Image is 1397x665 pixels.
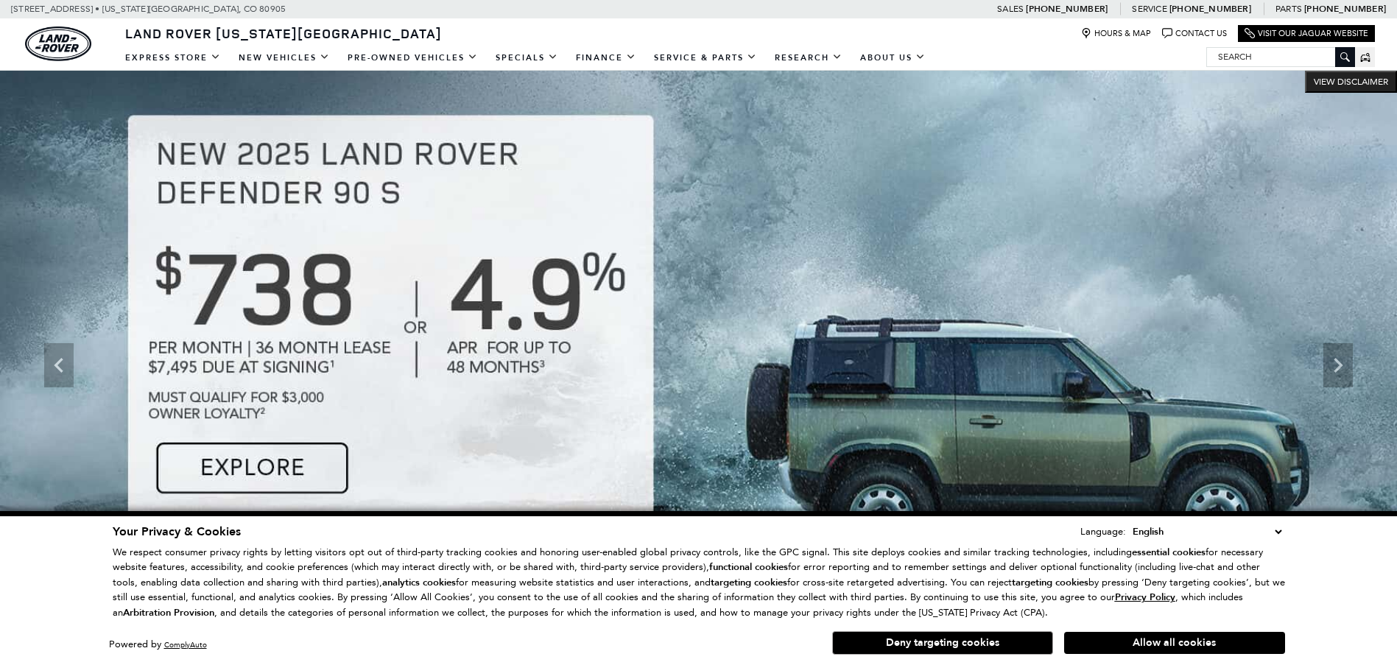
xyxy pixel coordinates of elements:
[1115,591,1175,604] u: Privacy Policy
[113,524,241,540] span: Your Privacy & Cookies
[766,45,851,71] a: Research
[113,545,1285,621] p: We respect consumer privacy rights by letting visitors opt out of third-party tracking cookies an...
[25,27,91,61] a: land-rover
[123,606,214,619] strong: Arbitration Provision
[1026,3,1108,15] a: [PHONE_NUMBER]
[11,4,286,14] a: [STREET_ADDRESS] • [US_STATE][GEOGRAPHIC_DATA], CO 80905
[1012,576,1088,589] strong: targeting cookies
[1080,527,1126,536] div: Language:
[116,45,935,71] nav: Main Navigation
[1162,28,1227,39] a: Contact Us
[1064,632,1285,654] button: Allow all cookies
[44,343,74,387] div: Previous
[1275,4,1302,14] span: Parts
[997,4,1024,14] span: Sales
[1323,343,1353,387] div: Next
[1132,4,1166,14] span: Service
[25,27,91,61] img: Land Rover
[645,45,766,71] a: Service & Parts
[832,631,1053,655] button: Deny targeting cookies
[1132,546,1206,559] strong: essential cookies
[1314,76,1388,88] span: VIEW DISCLAIMER
[116,24,451,42] a: Land Rover [US_STATE][GEOGRAPHIC_DATA]
[164,640,207,650] a: ComplyAuto
[382,576,456,589] strong: analytics cookies
[1207,48,1354,66] input: Search
[1169,3,1251,15] a: [PHONE_NUMBER]
[1305,71,1397,93] button: VIEW DISCLAIMER
[1129,524,1285,540] select: Language Select
[709,560,788,574] strong: functional cookies
[109,640,207,650] div: Powered by
[711,576,787,589] strong: targeting cookies
[116,45,230,71] a: EXPRESS STORE
[567,45,645,71] a: Finance
[1115,591,1175,602] a: Privacy Policy
[1081,28,1151,39] a: Hours & Map
[230,45,339,71] a: New Vehicles
[339,45,487,71] a: Pre-Owned Vehicles
[1245,28,1368,39] a: Visit Our Jaguar Website
[851,45,935,71] a: About Us
[487,45,567,71] a: Specials
[1304,3,1386,15] a: [PHONE_NUMBER]
[125,24,442,42] span: Land Rover [US_STATE][GEOGRAPHIC_DATA]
